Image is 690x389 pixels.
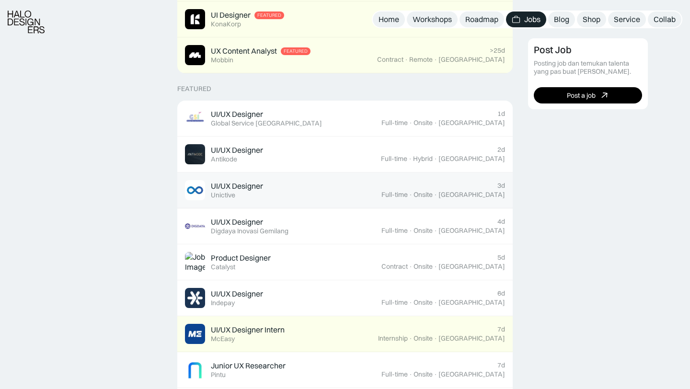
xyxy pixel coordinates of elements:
[434,263,437,271] div: ·
[438,191,505,199] div: [GEOGRAPHIC_DATA]
[506,11,546,27] a: Jobs
[438,56,505,64] div: [GEOGRAPHIC_DATA]
[654,14,676,24] div: Collab
[414,263,433,271] div: Onsite
[438,263,505,271] div: [GEOGRAPHIC_DATA]
[284,48,308,54] div: Featured
[414,370,433,378] div: Onsite
[409,227,413,235] div: ·
[497,325,505,333] div: 7d
[409,56,433,64] div: Remote
[497,182,505,190] div: 3d
[414,334,433,343] div: Onsite
[185,216,205,236] img: Job Image
[614,14,640,24] div: Service
[434,298,437,307] div: ·
[497,217,505,226] div: 4d
[373,11,405,27] a: Home
[409,119,413,127] div: ·
[211,227,288,235] div: Digdaya Inovasi Gemilang
[414,191,433,199] div: Onsite
[438,298,505,307] div: [GEOGRAPHIC_DATA]
[409,298,413,307] div: ·
[381,119,408,127] div: Full-time
[211,289,263,299] div: UI/UX Designer
[438,227,505,235] div: [GEOGRAPHIC_DATA]
[524,14,540,24] div: Jobs
[185,108,205,128] img: Job Image
[177,244,513,280] a: Job ImageProduct DesignerCatalyst5dContract·Onsite·[GEOGRAPHIC_DATA]
[434,227,437,235] div: ·
[185,45,205,65] img: Job Image
[257,12,281,18] div: Featured
[211,155,237,163] div: Antikode
[434,370,437,378] div: ·
[404,56,408,64] div: ·
[177,208,513,244] a: Job ImageUI/UX DesignerDigdaya Inovasi Gemilang4dFull-time·Onsite·[GEOGRAPHIC_DATA]
[438,155,505,163] div: [GEOGRAPHIC_DATA]
[438,334,505,343] div: [GEOGRAPHIC_DATA]
[211,361,286,371] div: Junior UX Researcher
[177,137,513,172] a: Job ImageUI/UX DesignerAntikode2dFull-time·Hybrid·[GEOGRAPHIC_DATA]
[381,298,408,307] div: Full-time
[211,56,233,64] div: Mobbin
[460,11,504,27] a: Roadmap
[211,253,271,263] div: Product Designer
[490,46,505,55] div: >25d
[534,59,642,76] div: Posting job dan temukan talenta yang pas buat [PERSON_NAME].
[378,334,408,343] div: Internship
[434,155,437,163] div: ·
[177,101,513,137] a: Job ImageUI/UX DesignerGlobal Service [GEOGRAPHIC_DATA]1dFull-time·Onsite·[GEOGRAPHIC_DATA]
[465,14,498,24] div: Roadmap
[177,316,513,352] a: Job ImageUI/UX Designer InternMcEasy7dInternship·Onsite·[GEOGRAPHIC_DATA]
[381,155,407,163] div: Full-time
[211,46,277,56] div: UX Content Analyst
[211,109,263,119] div: UI/UX Designer
[497,146,505,154] div: 2d
[377,56,403,64] div: Contract
[554,14,569,24] div: Blog
[211,119,322,127] div: Global Service [GEOGRAPHIC_DATA]
[211,263,235,271] div: Catalyst
[409,263,413,271] div: ·
[409,370,413,378] div: ·
[211,299,235,307] div: Indepay
[177,352,513,388] a: Job ImageJunior UX ResearcherPintu7dFull-time·Onsite·[GEOGRAPHIC_DATA]
[534,44,572,56] div: Post Job
[608,11,646,27] a: Service
[414,119,433,127] div: Onsite
[185,288,205,308] img: Job Image
[211,217,263,227] div: UI/UX Designer
[211,335,235,343] div: McEasy
[177,1,513,37] a: Job ImageUI DesignerFeaturedKonaKorp>25dFull-time·Onsite·[GEOGRAPHIC_DATA]
[434,334,437,343] div: ·
[211,181,263,191] div: UI/UX Designer
[409,191,413,199] div: ·
[414,227,433,235] div: Onsite
[577,11,606,27] a: Shop
[567,91,596,99] div: Post a job
[434,56,437,64] div: ·
[177,37,513,73] a: Job ImageUX Content AnalystFeaturedMobbin>25dContract·Remote·[GEOGRAPHIC_DATA]
[185,144,205,164] img: Job Image
[583,14,600,24] div: Shop
[211,10,251,20] div: UI Designer
[211,325,285,335] div: UI/UX Designer Intern
[185,180,205,200] img: Job Image
[548,11,575,27] a: Blog
[497,289,505,297] div: 6d
[211,191,235,199] div: Unictive
[185,360,205,380] img: Job Image
[497,253,505,262] div: 5d
[497,361,505,369] div: 7d
[177,280,513,316] a: Job ImageUI/UX DesignerIndepay6dFull-time·Onsite·[GEOGRAPHIC_DATA]
[409,334,413,343] div: ·
[381,370,408,378] div: Full-time
[438,119,505,127] div: [GEOGRAPHIC_DATA]
[414,298,433,307] div: Onsite
[211,371,226,379] div: Pintu
[534,87,642,103] a: Post a job
[177,85,211,93] div: Featured
[438,370,505,378] div: [GEOGRAPHIC_DATA]
[497,110,505,118] div: 1d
